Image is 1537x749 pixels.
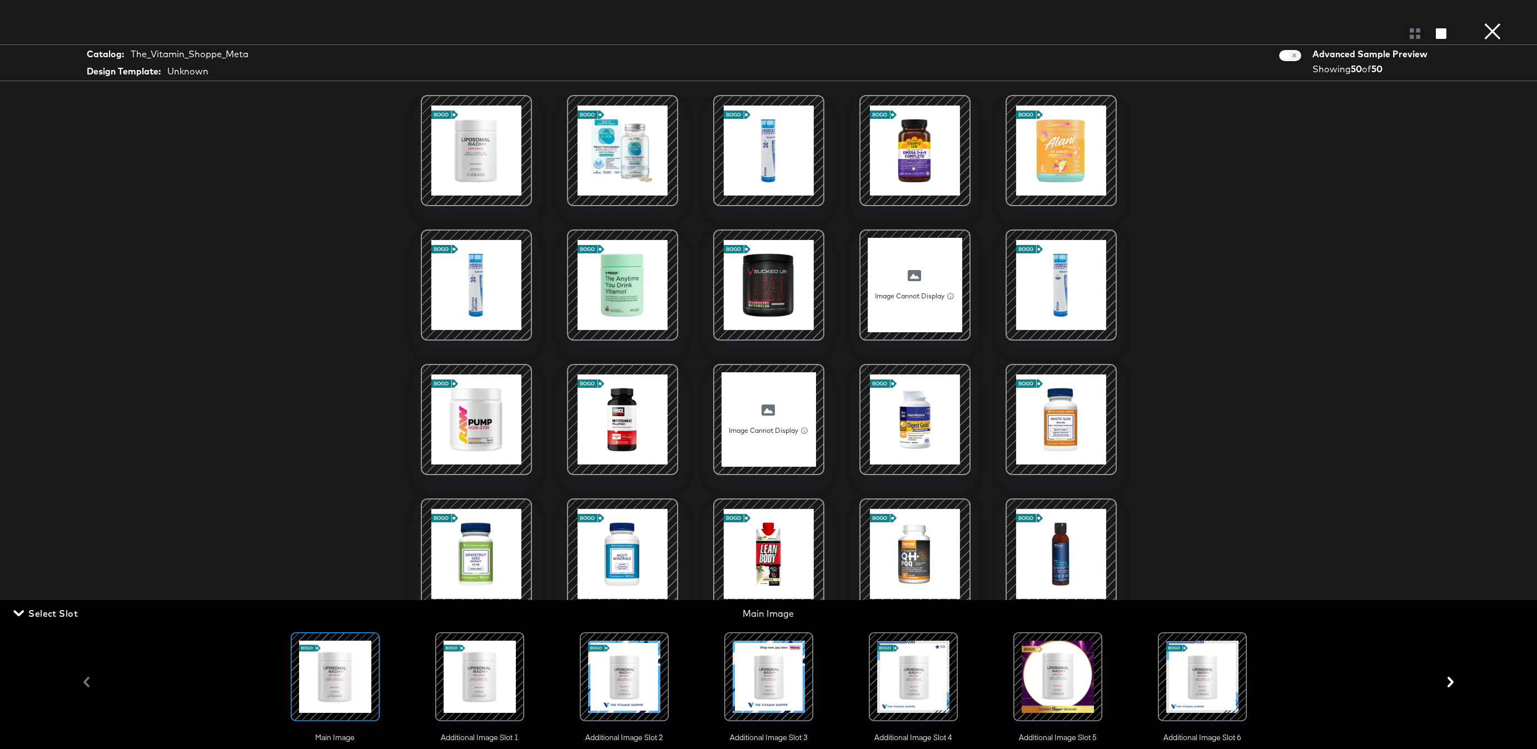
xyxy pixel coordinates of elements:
[858,732,969,743] span: Additional Image Slot 4
[713,732,824,743] span: Additional Image Slot 3
[1312,63,1431,76] div: Showing of
[1351,63,1362,74] strong: 50
[280,732,391,743] span: Main Image
[569,732,680,743] span: Additional Image Slot 2
[1002,732,1113,743] span: Additional Image Slot 5
[167,65,208,78] div: Unknown
[131,48,248,61] div: The_Vitamin_Shoppe_Meta
[1371,63,1382,74] strong: 50
[87,65,161,78] strong: Design Template:
[1147,732,1258,743] span: Additional Image Slot 6
[1312,48,1431,61] div: Advanced Sample Preview
[859,229,971,341] div: Image Cannot Display
[87,48,124,61] strong: Catalog:
[16,606,78,621] span: Select Slot
[424,732,535,743] span: Additional Image Slot 1
[519,607,1018,620] div: Main Image
[713,364,824,475] div: Image Cannot Display
[11,606,82,621] button: Select Slot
